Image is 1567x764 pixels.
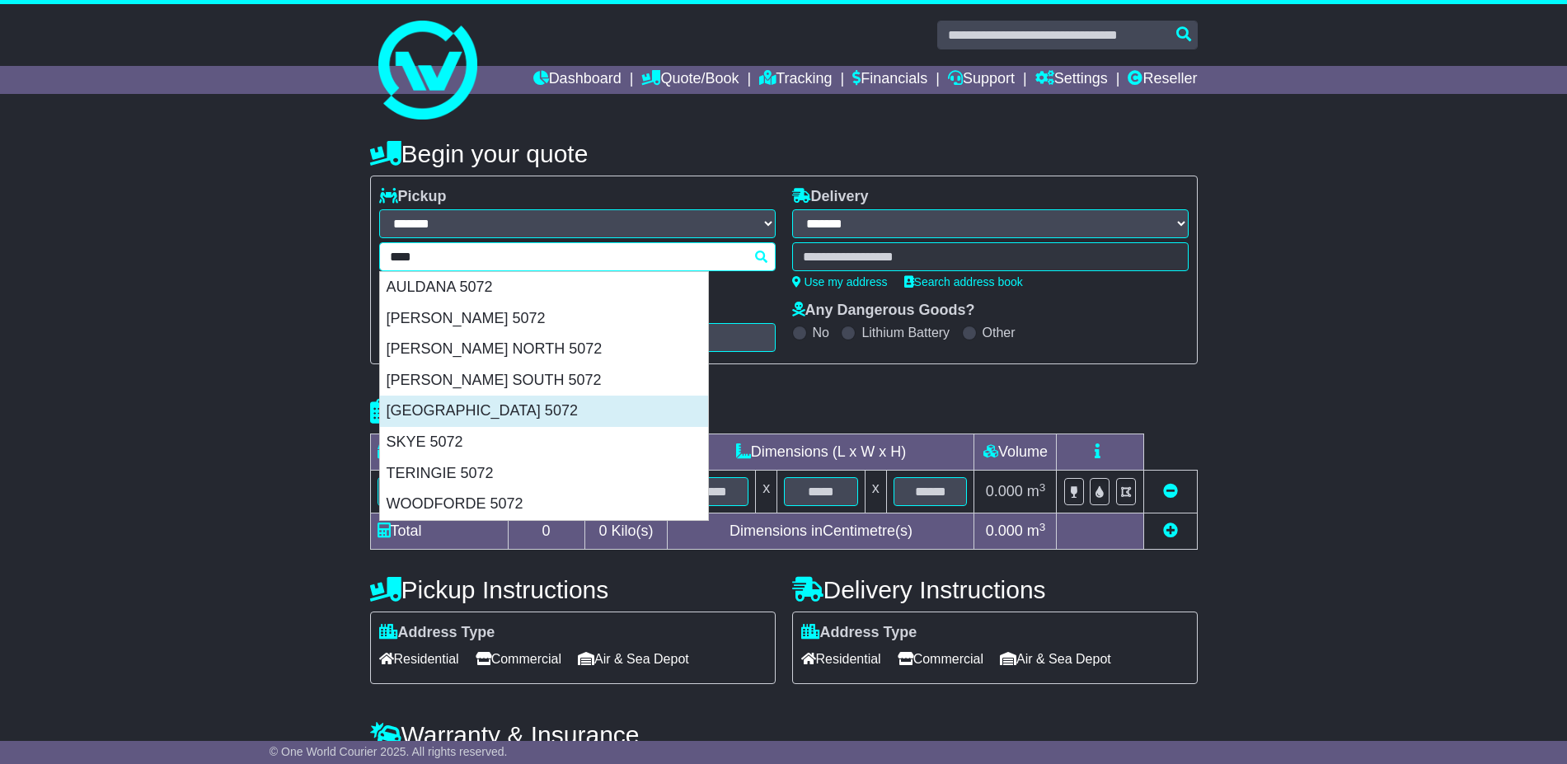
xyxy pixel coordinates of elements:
[986,483,1023,499] span: 0.000
[380,365,708,396] div: [PERSON_NAME] SOUTH 5072
[1039,521,1046,533] sup: 3
[380,303,708,335] div: [PERSON_NAME] 5072
[792,576,1198,603] h4: Delivery Instructions
[270,745,508,758] span: © One World Courier 2025. All rights reserved.
[379,646,459,672] span: Residential
[379,242,776,271] typeahead: Please provide city
[948,66,1015,94] a: Support
[476,646,561,672] span: Commercial
[370,434,508,471] td: Type
[380,396,708,427] div: [GEOGRAPHIC_DATA] 5072
[380,458,708,490] div: TERINGIE 5072
[380,427,708,458] div: SKYE 5072
[1027,483,1046,499] span: m
[861,325,950,340] label: Lithium Battery
[380,272,708,303] div: AULDANA 5072
[370,140,1198,167] h4: Begin your quote
[983,325,1016,340] label: Other
[904,275,1023,288] a: Search address book
[865,471,886,513] td: x
[792,188,869,206] label: Delivery
[370,398,577,425] h4: Package details |
[379,188,447,206] label: Pickup
[584,513,668,550] td: Kilo(s)
[578,646,689,672] span: Air & Sea Depot
[813,325,829,340] label: No
[1039,481,1046,494] sup: 3
[898,646,983,672] span: Commercial
[668,513,974,550] td: Dimensions in Centimetre(s)
[759,66,832,94] a: Tracking
[1027,523,1046,539] span: m
[974,434,1057,471] td: Volume
[792,302,975,320] label: Any Dangerous Goods?
[533,66,622,94] a: Dashboard
[641,66,739,94] a: Quote/Book
[380,489,708,520] div: WOODFORDE 5072
[1035,66,1108,94] a: Settings
[852,66,927,94] a: Financials
[1163,523,1178,539] a: Add new item
[370,721,1198,748] h4: Warranty & Insurance
[1163,483,1178,499] a: Remove this item
[792,275,888,288] a: Use my address
[801,646,881,672] span: Residential
[370,513,508,550] td: Total
[801,624,917,642] label: Address Type
[379,624,495,642] label: Address Type
[1128,66,1197,94] a: Reseller
[370,576,776,603] h4: Pickup Instructions
[756,471,777,513] td: x
[1000,646,1111,672] span: Air & Sea Depot
[986,523,1023,539] span: 0.000
[668,434,974,471] td: Dimensions (L x W x H)
[598,523,607,539] span: 0
[508,513,584,550] td: 0
[380,334,708,365] div: [PERSON_NAME] NORTH 5072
